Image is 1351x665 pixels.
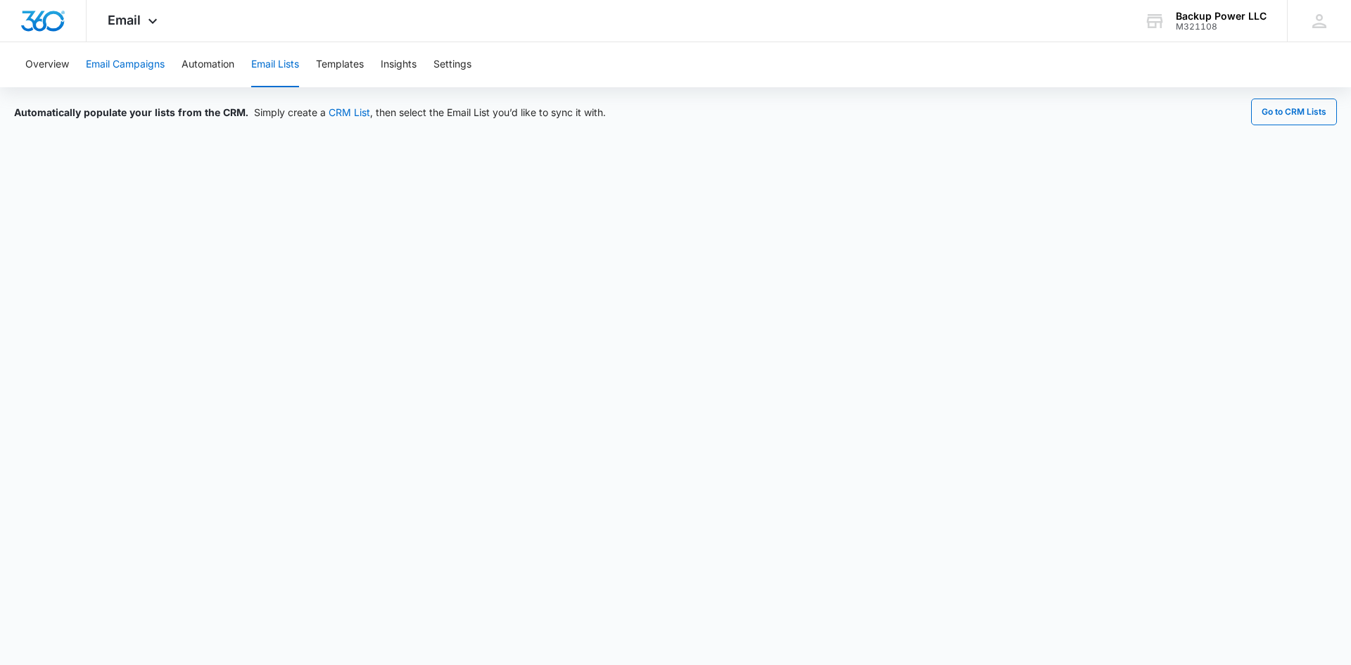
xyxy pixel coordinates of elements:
div: account id [1176,22,1267,32]
div: account name [1176,11,1267,22]
button: Email Lists [251,42,299,87]
button: Go to CRM Lists [1251,99,1337,125]
span: Email [108,13,141,27]
button: Insights [381,42,417,87]
a: CRM List [329,106,370,118]
button: Overview [25,42,69,87]
button: Email Campaigns [86,42,165,87]
button: Templates [316,42,364,87]
span: Automatically populate your lists from the CRM. [14,106,248,118]
button: Settings [433,42,471,87]
div: Simply create a , then select the Email List you’d like to sync it with. [14,105,606,120]
button: Automation [182,42,234,87]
